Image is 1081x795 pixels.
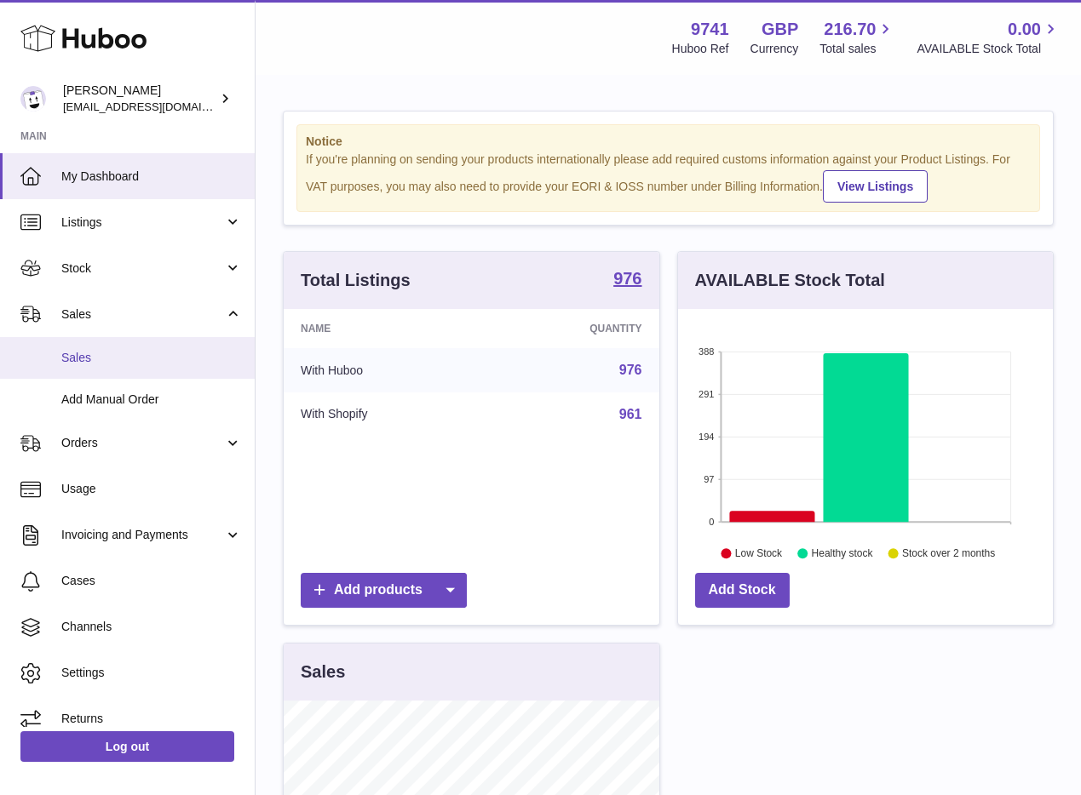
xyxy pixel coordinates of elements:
[695,573,790,608] a: Add Stock
[613,270,641,287] strong: 976
[917,18,1061,57] a: 0.00 AVAILABLE Stock Total
[819,18,895,57] a: 216.70 Total sales
[20,86,46,112] img: aaronconwaysbo@gmail.com
[699,432,714,442] text: 194
[61,392,242,408] span: Add Manual Order
[61,573,242,589] span: Cases
[61,527,224,543] span: Invoicing and Payments
[823,170,928,203] a: View Listings
[704,474,714,484] text: 97
[61,665,242,681] span: Settings
[762,18,798,41] strong: GBP
[699,346,714,357] text: 388
[1008,18,1041,41] span: 0.00
[301,573,467,608] a: Add products
[691,18,729,41] strong: 9741
[61,619,242,635] span: Channels
[61,214,224,231] span: Listings
[61,260,224,277] span: Stock
[699,389,714,399] text: 291
[613,270,641,290] a: 976
[61,169,242,185] span: My Dashboard
[61,350,242,366] span: Sales
[811,547,873,559] text: Healthy stock
[917,41,1061,57] span: AVAILABLE Stock Total
[301,661,345,683] h3: Sales
[63,83,216,115] div: [PERSON_NAME]
[306,152,1031,203] div: If you're planning on sending your products internationally please add required customs informati...
[486,309,659,348] th: Quantity
[61,711,242,727] span: Returns
[306,134,1031,150] strong: Notice
[695,269,885,292] h3: AVAILABLE Stock Total
[902,547,995,559] text: Stock over 2 months
[63,100,250,113] span: [EMAIL_ADDRESS][DOMAIN_NAME]
[61,435,224,451] span: Orders
[709,517,714,527] text: 0
[284,348,486,392] td: With Huboo
[284,309,486,348] th: Name
[750,41,799,57] div: Currency
[284,392,486,437] td: With Shopify
[824,18,876,41] span: 216.70
[672,41,729,57] div: Huboo Ref
[734,547,782,559] text: Low Stock
[619,407,642,421] a: 961
[61,306,224,323] span: Sales
[819,41,895,57] span: Total sales
[301,269,411,292] h3: Total Listings
[619,363,642,377] a: 976
[61,481,242,497] span: Usage
[20,731,234,762] a: Log out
